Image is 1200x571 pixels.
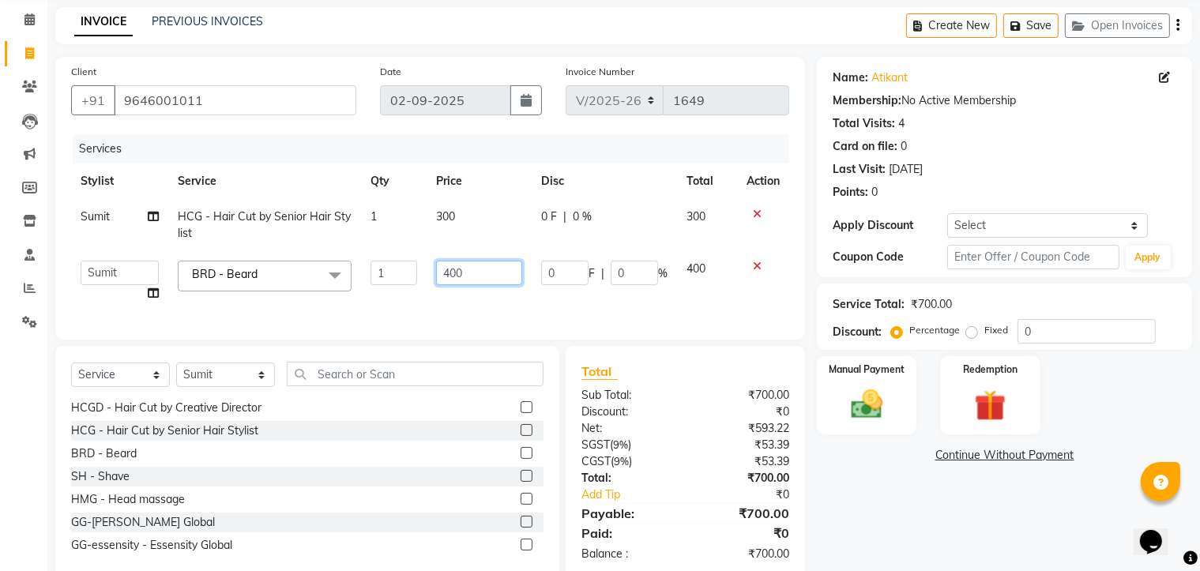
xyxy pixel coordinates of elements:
[71,468,130,485] div: SH - Shave
[601,265,604,282] span: |
[581,454,611,468] span: CGST
[81,209,110,224] span: Sumit
[566,65,634,79] label: Invoice Number
[71,514,215,531] div: GG-[PERSON_NAME] Global
[1003,13,1059,38] button: Save
[71,445,137,462] div: BRD - Beard
[71,537,232,554] div: GG-essensity - Essensity Global
[911,296,952,313] div: ₹700.00
[570,546,686,562] div: Balance :
[71,85,115,115] button: +91
[686,404,802,420] div: ₹0
[833,69,868,86] div: Name:
[71,65,96,79] label: Client
[686,437,802,453] div: ₹53.39
[570,437,686,453] div: ( )
[686,420,802,437] div: ₹593.22
[570,404,686,420] div: Discount:
[677,163,737,199] th: Total
[152,14,263,28] a: PREVIOUS INVOICES
[963,363,1018,377] label: Redemption
[833,92,1176,109] div: No Active Membership
[686,524,802,543] div: ₹0
[613,438,628,451] span: 9%
[901,138,907,155] div: 0
[258,267,265,281] a: x
[833,184,868,201] div: Points:
[686,504,802,523] div: ₹700.00
[833,92,901,109] div: Membership:
[705,486,801,503] div: ₹0
[820,447,1189,464] a: Continue Without Payment
[114,85,356,115] input: Search by Name/Mobile/Email/Code
[614,455,629,468] span: 9%
[833,138,897,155] div: Card on file:
[73,134,801,163] div: Services
[947,245,1119,269] input: Enter Offer / Coupon Code
[541,208,557,225] span: 0 F
[841,386,893,423] img: _cash.svg
[833,161,886,178] div: Last Visit:
[573,208,592,225] span: 0 %
[687,209,705,224] span: 300
[686,470,802,486] div: ₹700.00
[737,163,789,199] th: Action
[361,163,426,199] th: Qty
[74,8,133,36] a: INVOICE
[371,209,377,224] span: 1
[833,217,947,234] div: Apply Discount
[71,423,258,439] div: HCG - Hair Cut by Senior Hair Stylist
[686,387,802,404] div: ₹700.00
[178,209,351,240] span: HCG - Hair Cut by Senior Hair Stylist
[570,524,686,543] div: Paid:
[686,546,802,562] div: ₹700.00
[581,363,618,380] span: Total
[833,115,895,132] div: Total Visits:
[1065,13,1170,38] button: Open Invoices
[686,453,802,470] div: ₹53.39
[965,386,1016,425] img: _gift.svg
[889,161,923,178] div: [DATE]
[287,362,544,386] input: Search or Scan
[563,208,566,225] span: |
[380,65,401,79] label: Date
[570,420,686,437] div: Net:
[192,267,258,281] span: BRD - Beard
[1126,246,1171,269] button: Apply
[909,323,960,337] label: Percentage
[829,363,905,377] label: Manual Payment
[906,13,997,38] button: Create New
[570,486,705,503] a: Add Tip
[833,324,882,340] div: Discount:
[871,184,878,201] div: 0
[71,400,261,416] div: HCGD - Hair Cut by Creative Director
[570,453,686,470] div: ( )
[589,265,595,282] span: F
[570,387,686,404] div: Sub Total:
[436,209,455,224] span: 300
[871,69,908,86] a: Atikant
[71,163,168,199] th: Stylist
[833,249,947,265] div: Coupon Code
[1134,508,1184,555] iframe: chat widget
[898,115,905,132] div: 4
[427,163,532,199] th: Price
[570,504,686,523] div: Payable:
[570,470,686,486] div: Total:
[581,438,610,452] span: SGST
[658,265,668,282] span: %
[687,261,705,276] span: 400
[532,163,677,199] th: Disc
[984,323,1008,337] label: Fixed
[833,296,905,313] div: Service Total:
[168,163,361,199] th: Service
[71,491,185,508] div: HMG - Head massage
